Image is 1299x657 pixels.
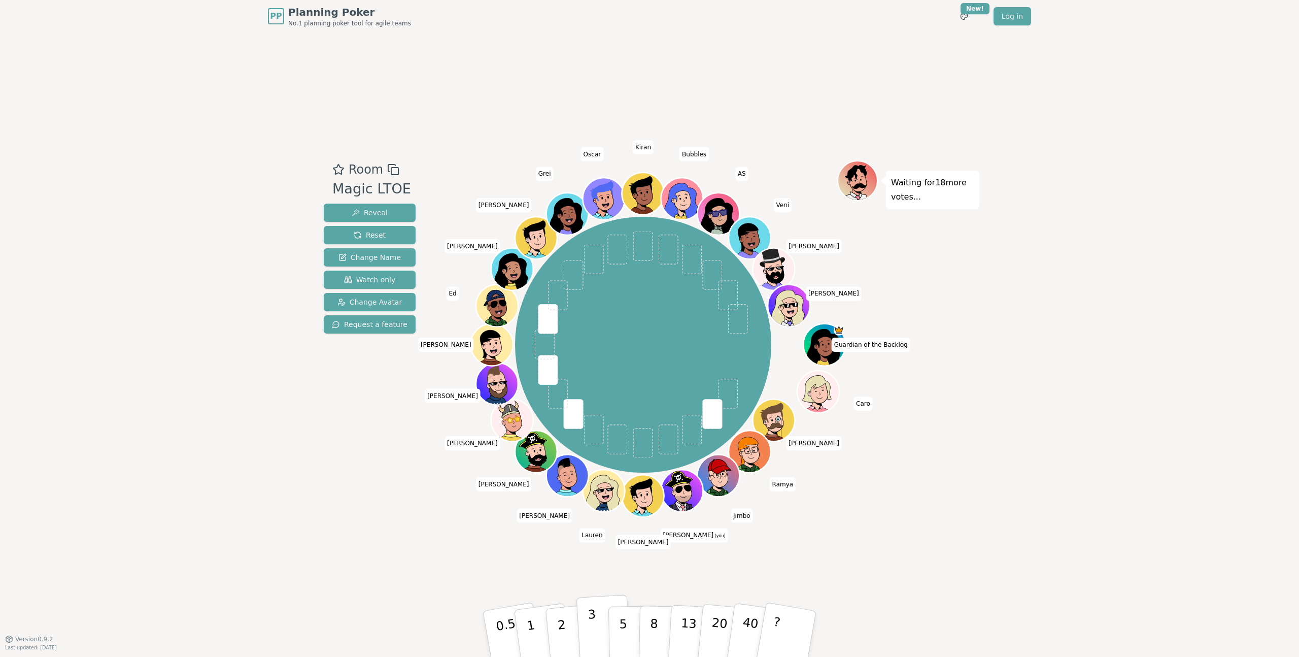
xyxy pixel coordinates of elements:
[354,230,386,240] span: Reset
[476,198,532,212] span: Click to change your name
[288,5,411,19] span: Planning Poker
[660,528,728,542] span: Click to change your name
[332,179,411,200] div: Magic LTOE
[418,338,474,352] span: Click to change your name
[324,293,416,311] button: Change Avatar
[891,176,974,204] p: Waiting for 18 more votes...
[735,167,748,181] span: Click to change your name
[332,160,345,179] button: Add as favourite
[288,19,411,27] span: No.1 planning poker tool for agile teams
[324,226,416,244] button: Reset
[786,436,842,450] span: Click to change your name
[834,325,844,336] span: Guardian of the Backlog is the host
[349,160,383,179] span: Room
[832,338,910,352] span: Click to change your name
[338,252,401,262] span: Change Name
[324,315,416,334] button: Request a feature
[770,477,796,491] span: Click to change your name
[332,319,407,330] span: Request a feature
[517,509,572,523] span: Click to change your name
[352,208,388,218] span: Reveal
[663,471,702,511] button: Click to change your avatar
[774,198,792,212] span: Click to change your name
[476,477,532,491] span: Click to change your name
[616,535,671,549] span: Click to change your name
[344,275,396,285] span: Watch only
[337,297,402,307] span: Change Avatar
[786,239,842,253] span: Click to change your name
[268,5,411,27] a: PPPlanning PokerNo.1 planning poker tool for agile teams
[731,509,753,523] span: Click to change your name
[961,3,989,14] div: New!
[955,7,973,25] button: New!
[633,140,654,154] span: Click to change your name
[425,389,481,403] span: Click to change your name
[853,397,873,411] span: Click to change your name
[581,147,604,161] span: Click to change your name
[446,286,459,301] span: Click to change your name
[579,528,605,542] span: Click to change your name
[324,248,416,267] button: Change Name
[324,204,416,222] button: Reveal
[713,534,726,538] span: (you)
[5,635,53,643] button: Version0.9.2
[324,271,416,289] button: Watch only
[536,167,554,181] span: Click to change your name
[806,286,862,301] span: Click to change your name
[994,7,1031,25] a: Log in
[445,436,500,450] span: Click to change your name
[445,239,500,253] span: Click to change your name
[5,645,57,650] span: Last updated: [DATE]
[270,10,282,22] span: PP
[15,635,53,643] span: Version 0.9.2
[679,147,709,161] span: Click to change your name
